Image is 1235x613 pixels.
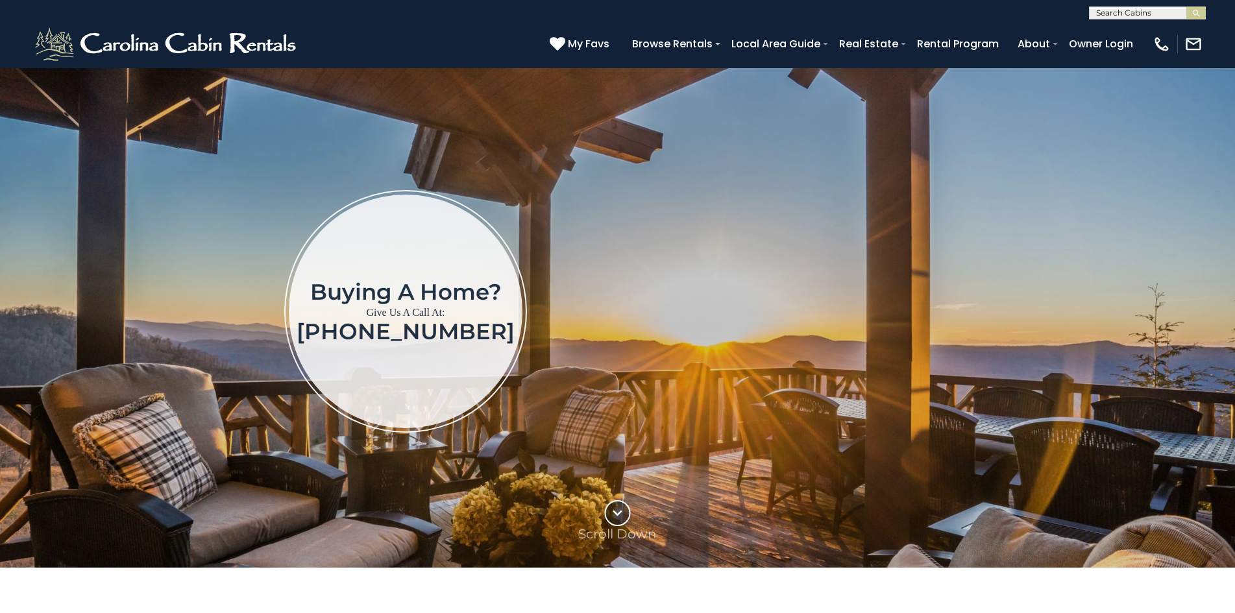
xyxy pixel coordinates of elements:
[32,25,302,64] img: White-1-2.png
[297,318,515,345] a: [PHONE_NUMBER]
[833,32,905,55] a: Real Estate
[626,32,719,55] a: Browse Rentals
[1184,35,1203,53] img: mail-regular-white.png
[297,304,515,322] p: Give Us A Call At:
[297,280,515,304] h1: Buying a home?
[911,32,1005,55] a: Rental Program
[578,526,657,542] p: Scroll Down
[1011,32,1057,55] a: About
[736,136,1160,486] iframe: New Contact Form
[568,36,609,52] span: My Favs
[725,32,827,55] a: Local Area Guide
[1153,35,1171,53] img: phone-regular-white.png
[550,36,613,53] a: My Favs
[1062,32,1140,55] a: Owner Login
